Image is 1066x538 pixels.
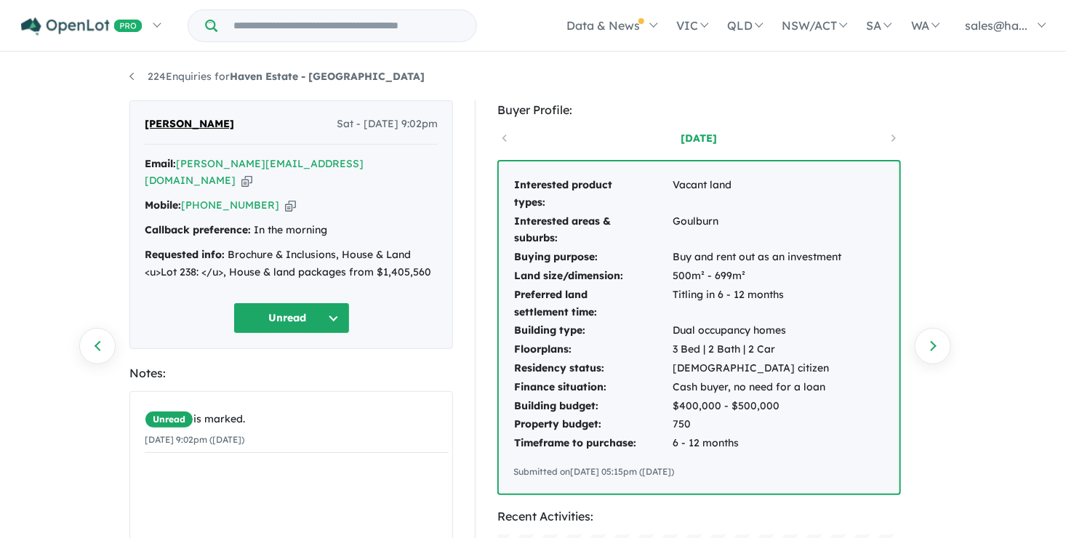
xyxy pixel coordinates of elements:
[672,176,842,212] td: Vacant land
[513,359,672,378] td: Residency status:
[337,116,438,133] span: Sat - [DATE] 9:02pm
[513,176,672,212] td: Interested product types:
[129,70,425,83] a: 224Enquiries forHaven Estate - [GEOGRAPHIC_DATA]
[145,246,438,281] div: Brochure & Inclusions, House & Land <u>Lot 238: </u>, House & land packages from $1,405,560
[672,434,842,453] td: 6 - 12 months
[145,223,251,236] strong: Callback preference:
[220,10,473,41] input: Try estate name, suburb, builder or developer
[513,378,672,397] td: Finance situation:
[285,198,296,213] button: Copy
[513,267,672,286] td: Land size/dimension:
[513,397,672,416] td: Building budget:
[497,100,901,120] div: Buyer Profile:
[129,364,453,383] div: Notes:
[145,222,438,239] div: In the morning
[672,340,842,359] td: 3 Bed | 2 Bath | 2 Car
[672,267,842,286] td: 500m² - 699m²
[145,157,176,170] strong: Email:
[145,198,181,212] strong: Mobile:
[241,173,252,188] button: Copy
[497,507,901,526] div: Recent Activities:
[965,18,1027,33] span: sales@ha...
[21,17,143,36] img: Openlot PRO Logo White
[145,411,193,428] span: Unread
[637,131,761,145] a: [DATE]
[672,286,842,322] td: Titling in 6 - 12 months
[672,378,842,397] td: Cash buyer, no need for a loan
[145,157,364,188] a: [PERSON_NAME][EMAIL_ADDRESS][DOMAIN_NAME]
[145,248,225,261] strong: Requested info:
[181,198,279,212] a: [PHONE_NUMBER]
[672,397,842,416] td: $400,000 - $500,000
[513,248,672,267] td: Buying purpose:
[672,415,842,434] td: 750
[672,212,842,249] td: Goulburn
[672,321,842,340] td: Dual occupancy homes
[145,411,449,428] div: is marked.
[145,116,234,133] span: [PERSON_NAME]
[513,212,672,249] td: Interested areas & suburbs:
[513,415,672,434] td: Property budget:
[513,434,672,453] td: Timeframe to purchase:
[513,340,672,359] td: Floorplans:
[145,434,244,445] small: [DATE] 9:02pm ([DATE])
[513,465,885,479] div: Submitted on [DATE] 05:15pm ([DATE])
[513,321,672,340] td: Building type:
[233,302,350,334] button: Unread
[230,70,425,83] strong: Haven Estate - [GEOGRAPHIC_DATA]
[513,286,672,322] td: Preferred land settlement time:
[129,68,937,86] nav: breadcrumb
[672,359,842,378] td: [DEMOGRAPHIC_DATA] citizen
[672,248,842,267] td: Buy and rent out as an investment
